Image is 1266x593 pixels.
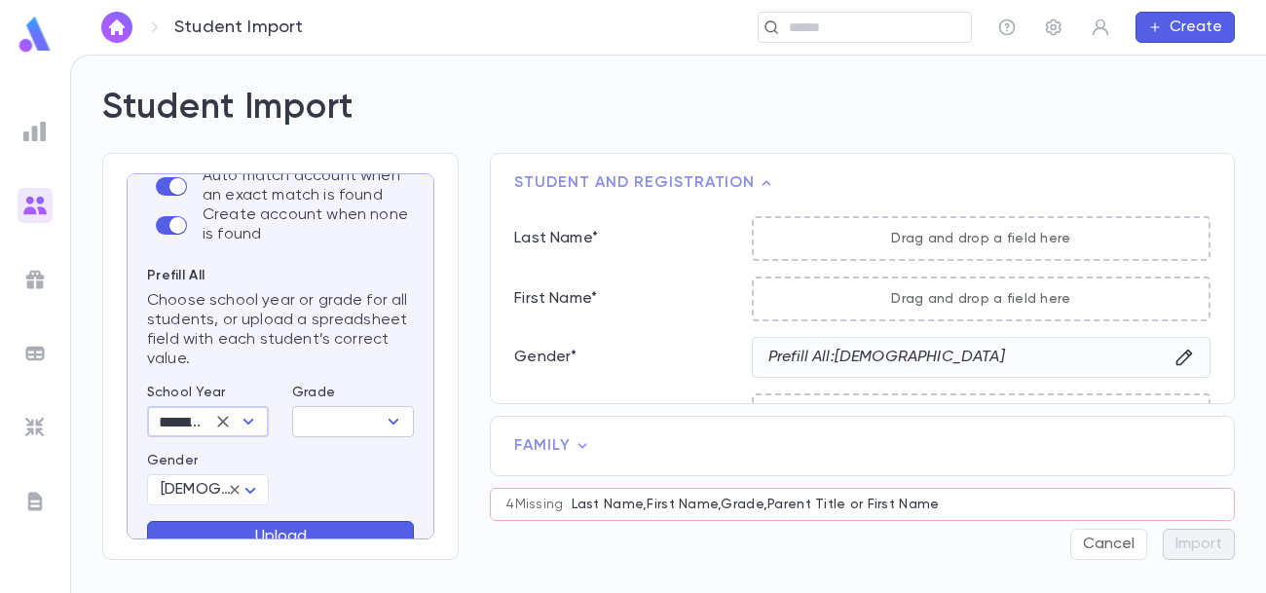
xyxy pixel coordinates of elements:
[147,291,414,369] p: Choose school year or grade for all students, or upload a spreadsheet field with each student’s c...
[23,120,47,143] img: reports_grey.c525e4749d1bce6a11f5fe2a8de1b229.svg
[23,268,47,291] img: campaigns_grey.99e729a5f7ee94e3726e6486bddda8f1.svg
[209,408,237,435] button: Clear
[768,348,1005,367] p: Prefill All: [DEMOGRAPHIC_DATA]
[23,416,47,439] img: imports_grey.530a8a0e642e233f2baf0ef88e8c9fcb.svg
[380,408,407,435] button: Open
[23,490,47,513] img: letters_grey.7941b92b52307dd3b8a917253454ce1c.svg
[1070,529,1147,560] button: Cancel
[102,87,1235,130] h2: Student Import
[161,482,327,498] span: [DEMOGRAPHIC_DATA]
[16,16,55,54] img: logo
[754,231,1209,246] p: Drag and drop a field here
[147,453,198,468] label: Gender
[514,173,1210,193] span: Student and Registration
[147,385,226,400] label: School Year
[235,408,262,435] button: Open
[147,268,414,283] p: Prefill All
[203,205,414,244] p: Create account when none is found
[174,17,304,38] p: Student Import
[514,289,736,309] p: First Name *
[506,497,563,512] p: 4 Missing
[23,194,47,217] img: students_gradient.3b4df2a2b995ef5086a14d9e1675a5ee.svg
[1136,12,1235,43] button: Create
[514,348,736,367] p: Gender *
[514,229,736,248] p: Last Name *
[147,521,414,552] button: Upload
[203,167,414,205] p: Auto match account when an exact match is found
[514,436,1210,456] span: Family
[292,385,335,400] label: Grade
[105,19,129,35] img: home_white.a664292cf8c1dea59945f0da9f25487c.svg
[754,291,1209,307] p: Drag and drop a field here
[147,475,269,505] div: [DEMOGRAPHIC_DATA]
[572,497,940,512] p: Last Name , First Name , Grade , Parent Title or First Name
[23,342,47,365] img: batches_grey.339ca447c9d9533ef1741baa751efc33.svg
